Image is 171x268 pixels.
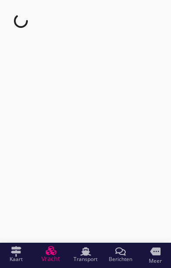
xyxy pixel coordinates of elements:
[109,257,132,262] span: Berichten
[10,257,23,262] span: Kaart
[149,258,162,264] span: Meer
[103,243,138,266] a: Berichten
[68,243,103,266] a: Transport
[34,243,68,266] a: Vracht
[150,246,161,257] i: more
[41,256,60,262] span: Vracht
[74,257,97,262] span: Transport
